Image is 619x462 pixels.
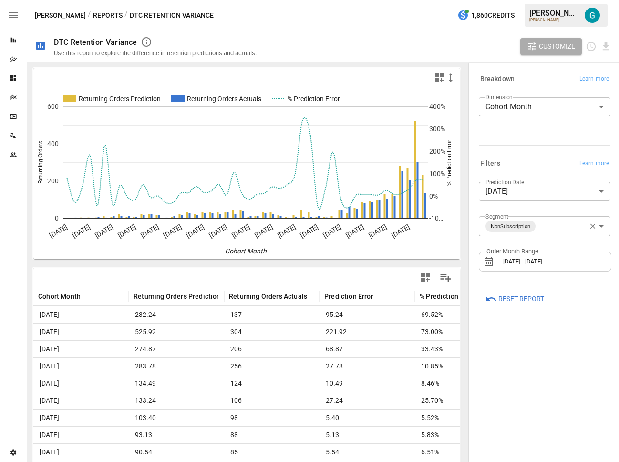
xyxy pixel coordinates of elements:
[429,192,438,200] text: 0%
[54,50,257,57] div: Use this report to explore the difference in retention predictions and actuals.
[454,7,518,24] button: 1,860Credits
[134,358,157,375] span: 283.78
[324,392,344,409] span: 27.24
[33,87,453,259] svg: A chart.
[208,223,229,239] text: [DATE]
[324,292,373,301] span: Prediction Error
[38,358,61,375] span: [DATE]
[529,18,579,22] div: [PERSON_NAME]
[288,95,340,103] text: % Prediction Error
[471,10,515,21] span: 1,860 Credits
[324,409,340,426] span: 5.40
[435,267,456,288] button: Manage Columns
[229,324,243,340] span: 304
[529,9,579,18] div: [PERSON_NAME]
[253,223,274,239] text: [DATE]
[229,444,239,461] span: 85
[324,427,340,443] span: 5.13
[586,41,597,52] button: Schedule report
[38,324,61,340] span: [DATE]
[390,223,411,239] text: [DATE]
[324,444,340,461] span: 5.54
[38,292,81,301] span: Cohort Month
[367,223,388,239] text: [DATE]
[324,375,344,392] span: 10.49
[429,147,445,155] text: 200%
[134,375,157,392] span: 134.49
[480,74,515,84] h6: Breakdown
[420,392,444,409] span: 25.70%
[520,38,582,55] button: Customize
[479,291,551,308] button: Reset Report
[134,341,157,357] span: 274.87
[324,358,344,375] span: 27.78
[124,10,128,21] div: /
[324,324,348,340] span: 221.92
[299,223,320,239] text: [DATE]
[420,292,475,301] span: % Prediction Error
[324,306,344,323] span: 95.24
[229,306,243,323] span: 137
[229,409,239,426] span: 98
[38,306,61,323] span: [DATE]
[134,409,157,426] span: 103.40
[420,358,444,375] span: 10.85%
[322,223,343,239] text: [DATE]
[38,341,61,357] span: [DATE]
[324,341,344,357] span: 68.87
[420,324,444,340] span: 73.00%
[487,221,534,232] span: NonSubscription
[229,358,243,375] span: 256
[139,223,160,239] text: [DATE]
[134,427,154,443] span: 93.13
[484,247,541,256] label: Order Month Range
[229,292,307,301] span: Returning Orders Actuals
[134,306,157,323] span: 232.24
[229,392,243,409] span: 106
[38,392,61,409] span: [DATE]
[276,223,297,239] text: [DATE]
[48,223,69,239] text: [DATE]
[429,125,445,133] text: 300%
[600,41,611,52] button: Download report
[185,223,206,239] text: [DATE]
[47,103,59,110] text: 600
[134,444,154,461] span: 90.54
[38,444,61,461] span: [DATE]
[229,341,243,357] span: 206
[429,170,445,178] text: 100%
[420,444,441,461] span: 6.51%
[420,375,441,392] span: 8.46%
[479,182,610,201] div: [DATE]
[579,74,609,84] span: Learn more
[480,158,500,169] h6: Filters
[54,38,137,47] div: DTC Retention Variance
[47,177,59,185] text: 200
[485,212,508,220] label: Segment
[429,214,443,222] text: -10…
[134,324,157,340] span: 525.92
[38,409,61,426] span: [DATE]
[585,8,600,23] img: Gavin Acres
[230,223,251,239] text: [DATE]
[498,293,544,305] span: Reset Report
[38,375,61,392] span: [DATE]
[134,392,157,409] span: 133.24
[229,375,243,392] span: 124
[94,223,115,239] text: [DATE]
[229,427,239,443] span: 88
[420,409,441,426] span: 5.52%
[71,223,92,239] text: [DATE]
[503,258,542,265] span: [DATE] - [DATE]
[47,140,59,147] text: 400
[344,223,365,239] text: [DATE]
[539,41,575,52] span: Customize
[446,140,453,186] text: % Prediction Error
[38,427,61,443] span: [DATE]
[55,214,59,222] text: 0
[79,95,161,103] text: Returning Orders Prediction
[579,2,606,29] button: Gavin Acres
[420,306,444,323] span: 69.52%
